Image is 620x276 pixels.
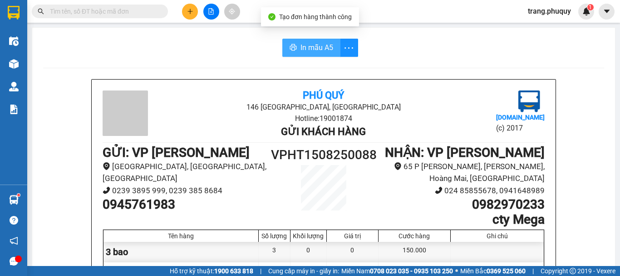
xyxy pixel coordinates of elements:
[268,13,276,20] span: check-circle
[303,90,344,101] b: Phú Quý
[329,232,376,240] div: Giá trị
[381,232,448,240] div: Cước hàng
[455,269,458,273] span: ⚪️
[203,4,219,20] button: file-add
[496,122,545,134] li: (c) 2017
[370,267,453,275] strong: 0708 023 035 - 0935 103 250
[379,242,451,262] div: 150.000
[170,266,253,276] span: Hỗ trợ kỹ thuật:
[38,8,44,15] span: search
[103,185,268,197] li: 0239 3895 999, 0239 385 8684
[260,266,261,276] span: |
[103,242,259,262] div: 3 bao
[379,185,545,197] li: 024 85855678, 0941648989
[9,59,19,69] img: warehouse-icon
[603,7,611,15] span: caret-down
[9,36,19,46] img: warehouse-icon
[279,13,352,20] span: Tạo đơn hàng thành công
[10,257,18,266] span: message
[487,267,526,275] strong: 0369 525 060
[582,7,590,15] img: icon-new-feature
[453,232,541,240] div: Ghi chú
[340,39,358,57] button: more
[176,101,471,113] li: 146 [GEOGRAPHIC_DATA], [GEOGRAPHIC_DATA]
[379,197,545,212] h1: 0982970233
[290,44,297,52] span: printer
[521,5,578,17] span: trang.phuquy
[106,232,256,240] div: Tên hàng
[103,162,110,170] span: environment
[182,4,198,20] button: plus
[327,242,379,262] div: 0
[587,4,594,10] sup: 1
[518,90,540,112] img: logo.jpg
[268,266,339,276] span: Cung cấp máy in - giấy in:
[229,8,235,15] span: aim
[385,145,545,160] b: NHẬN : VP [PERSON_NAME]
[103,186,110,194] span: phone
[10,216,18,225] span: question-circle
[50,6,157,16] input: Tìm tên, số ĐT hoặc mã đơn
[341,266,453,276] span: Miền Nam
[103,161,268,185] li: [GEOGRAPHIC_DATA], [GEOGRAPHIC_DATA], [GEOGRAPHIC_DATA]
[176,113,471,124] li: Hotline: 19001874
[496,114,545,121] b: [DOMAIN_NAME]
[460,266,526,276] span: Miền Bắc
[17,194,20,196] sup: 1
[214,267,253,275] strong: 1900 633 818
[379,161,545,185] li: 65 P [PERSON_NAME], [PERSON_NAME], Hoàng Mai, [GEOGRAPHIC_DATA]
[187,8,193,15] span: plus
[290,242,327,262] div: 0
[394,162,402,170] span: environment
[9,105,19,114] img: solution-icon
[208,8,214,15] span: file-add
[9,82,19,91] img: warehouse-icon
[300,42,333,53] span: In mẫu A5
[599,4,615,20] button: caret-down
[261,232,288,240] div: Số lượng
[589,4,592,10] span: 1
[224,4,240,20] button: aim
[282,39,340,57] button: printerIn mẫu A5
[435,186,443,194] span: phone
[268,145,379,165] h1: VPHT1508250088
[259,242,290,262] div: 3
[8,6,20,20] img: logo-vxr
[532,266,534,276] span: |
[9,195,19,205] img: warehouse-icon
[103,197,268,212] h1: 0945761983
[10,236,18,245] span: notification
[570,268,576,274] span: copyright
[340,42,358,54] span: more
[281,126,366,137] b: Gửi khách hàng
[103,145,250,160] b: GỬI : VP [PERSON_NAME]
[293,232,324,240] div: Khối lượng
[379,212,545,227] h1: cty Mega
